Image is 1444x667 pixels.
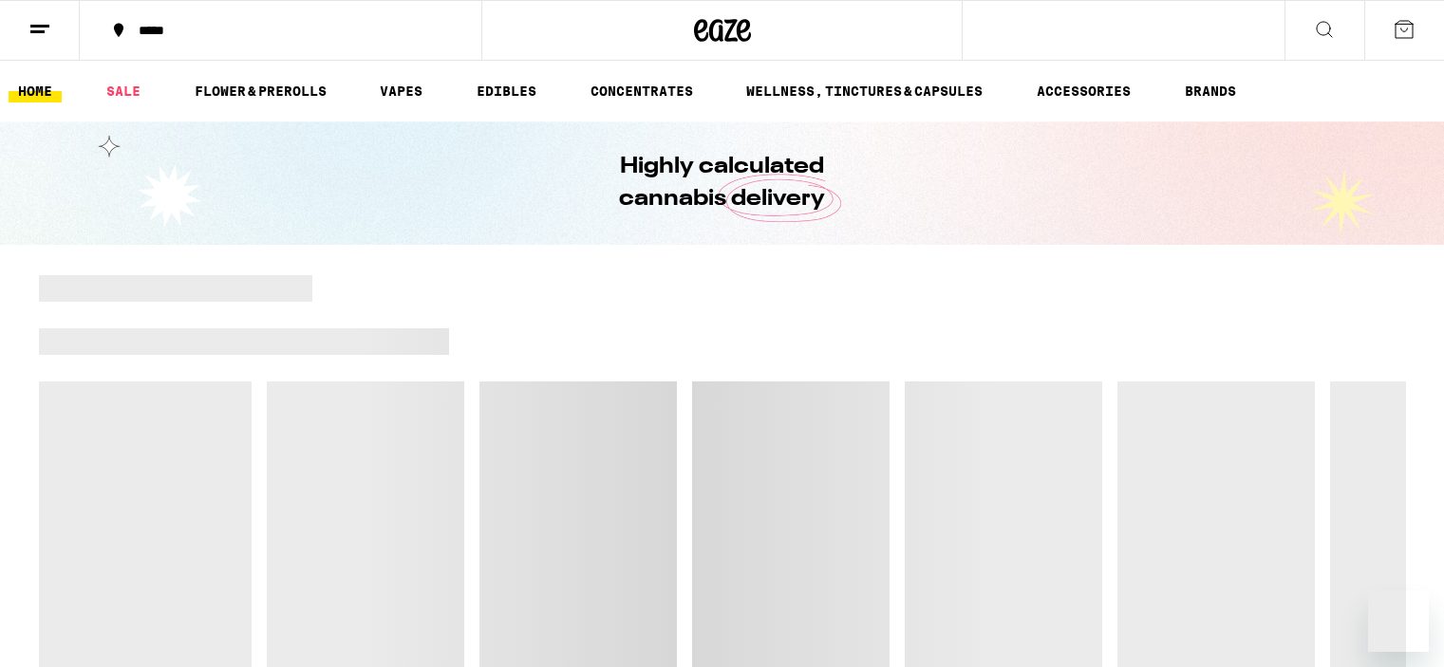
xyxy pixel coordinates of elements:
[467,80,546,102] a: EDIBLES
[737,80,992,102] a: WELLNESS, TINCTURES & CAPSULES
[581,80,703,102] a: CONCENTRATES
[1368,591,1429,652] iframe: Button to launch messaging window
[1175,80,1246,102] a: BRANDS
[566,151,879,215] h1: Highly calculated cannabis delivery
[185,80,336,102] a: FLOWER & PREROLLS
[1027,80,1140,102] a: ACCESSORIES
[9,80,62,102] a: HOME
[370,80,432,102] a: VAPES
[97,80,150,102] a: SALE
